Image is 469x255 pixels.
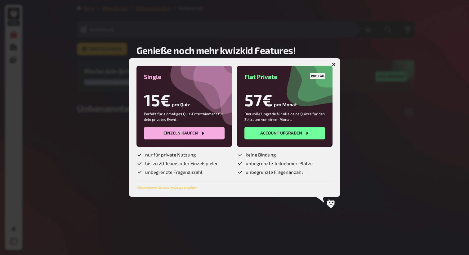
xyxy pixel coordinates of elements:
p: Das volle Upgrade für alle deine Quizze für den Zeitraum von einem Monat. [244,111,325,122]
span: bis zu 20 Teams oder Einzelspieler [145,160,218,167]
span: keine Bindung [246,152,276,158]
h1: 15€ [144,90,171,110]
button: Einzeln kaufen [144,127,225,139]
span: unbegrenzte Fragenanzahl [246,169,303,175]
h3: Flat Private [244,73,325,80]
div: Popular [310,73,325,79]
span: unbegrenzte Fragenanzahl [145,169,202,175]
a: Alle weiteren Vorteile im Detail ansehen [136,186,196,189]
h2: Genieße noch mehr kwizkid Features! [136,45,296,56]
span: nur für private Nutzung [145,152,196,158]
p: Perfekt für einmaliges Quiz-Entertainment für dein privates Event. [144,111,225,122]
span: pro Quiz [172,102,190,110]
h3: Single [144,73,225,80]
span: pro Monat [274,102,297,110]
h1: 57€ [244,90,273,110]
button: Account upgraden [244,127,325,139]
span: unbegrenzte Teilnehmer-Plätze [246,160,313,167]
